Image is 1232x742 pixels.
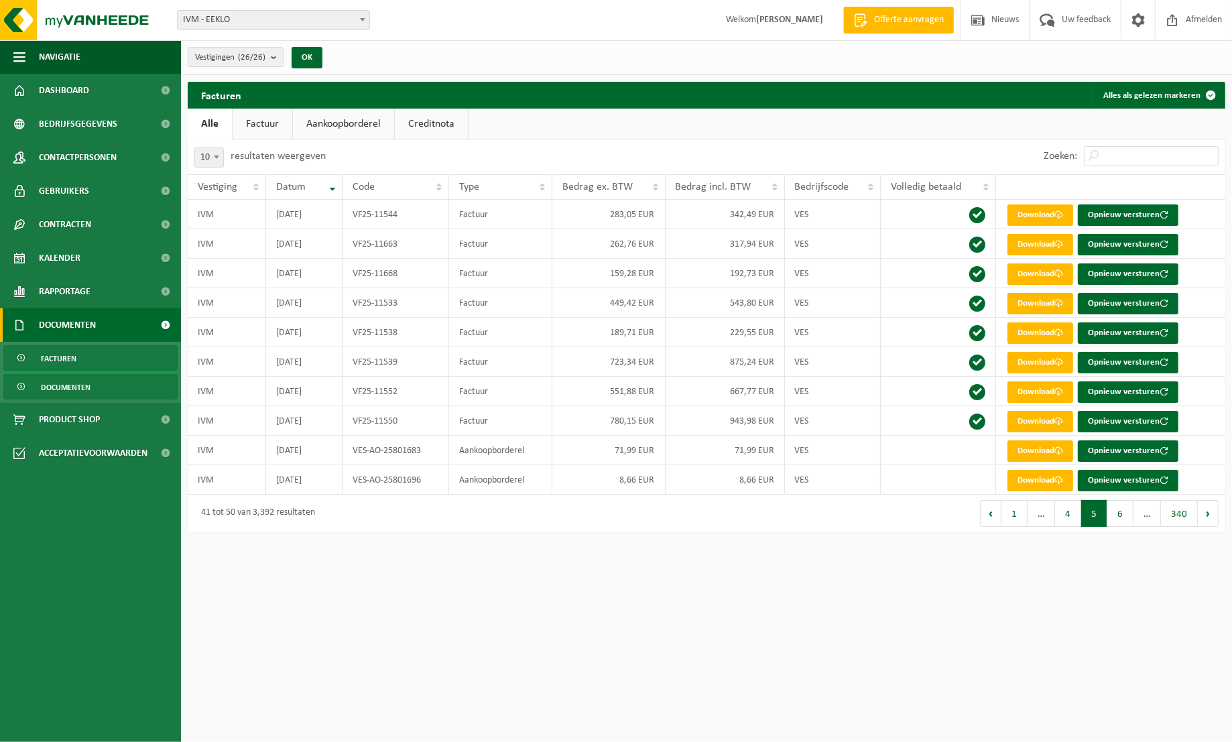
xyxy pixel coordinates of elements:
[1007,381,1073,403] a: Download
[1107,500,1133,527] button: 6
[276,182,306,192] span: Datum
[343,377,449,406] td: VF25-11552
[785,436,881,465] td: VES
[666,347,785,377] td: 875,24 EUR
[666,200,785,229] td: 342,49 EUR
[188,82,255,108] h2: Facturen
[666,259,785,288] td: 192,73 EUR
[343,259,449,288] td: VF25-11668
[198,182,237,192] span: Vestiging
[266,200,343,229] td: [DATE]
[1007,352,1073,373] a: Download
[666,406,785,436] td: 943,98 EUR
[666,229,785,259] td: 317,94 EUR
[195,48,265,68] span: Vestigingen
[188,229,266,259] td: IVM
[343,465,449,495] td: VES-AO-25801696
[343,347,449,377] td: VF25-11539
[292,47,322,68] button: OK
[666,318,785,347] td: 229,55 EUR
[666,288,785,318] td: 543,80 EUR
[785,377,881,406] td: VES
[785,288,881,318] td: VES
[552,259,666,288] td: 159,28 EUR
[266,288,343,318] td: [DATE]
[1007,440,1073,462] a: Download
[3,345,178,371] a: Facturen
[343,406,449,436] td: VF25-11550
[449,465,552,495] td: Aankoopborderel
[188,109,232,139] a: Alle
[195,148,223,167] span: 10
[1078,352,1178,373] button: Opnieuw versturen
[552,229,666,259] td: 262,76 EUR
[785,259,881,288] td: VES
[1078,322,1178,344] button: Opnieuw versturen
[1007,204,1073,226] a: Download
[266,436,343,465] td: [DATE]
[353,182,375,192] span: Code
[459,182,479,192] span: Type
[449,436,552,465] td: Aankoopborderel
[891,182,961,192] span: Volledig betaald
[3,374,178,399] a: Documenten
[785,318,881,347] td: VES
[980,500,1001,527] button: Previous
[785,229,881,259] td: VES
[1078,440,1178,462] button: Opnieuw versturen
[785,465,881,495] td: VES
[39,74,89,107] span: Dashboard
[188,288,266,318] td: IVM
[552,318,666,347] td: 189,71 EUR
[449,318,552,347] td: Factuur
[1028,500,1055,527] span: …
[449,229,552,259] td: Factuur
[39,208,91,241] span: Contracten
[552,465,666,495] td: 8,66 EUR
[188,377,266,406] td: IVM
[188,318,266,347] td: IVM
[1133,500,1161,527] span: …
[1078,204,1178,226] button: Opnieuw versturen
[293,109,394,139] a: Aankoopborderel
[41,375,90,400] span: Documenten
[552,406,666,436] td: 780,15 EUR
[39,403,100,436] span: Product Shop
[39,141,117,174] span: Contactpersonen
[871,13,947,27] span: Offerte aanvragen
[188,406,266,436] td: IVM
[1007,234,1073,255] a: Download
[1078,263,1178,285] button: Opnieuw versturen
[188,200,266,229] td: IVM
[231,151,326,162] label: resultaten weergeven
[552,377,666,406] td: 551,88 EUR
[177,10,370,30] span: IVM - EEKLO
[785,406,881,436] td: VES
[1198,500,1219,527] button: Next
[552,347,666,377] td: 723,34 EUR
[39,436,147,470] span: Acceptatievoorwaarden
[266,229,343,259] td: [DATE]
[233,109,292,139] a: Factuur
[1078,293,1178,314] button: Opnieuw versturen
[1007,411,1073,432] a: Download
[39,40,80,74] span: Navigatie
[676,182,751,192] span: Bedrag incl. BTW
[343,436,449,465] td: VES-AO-25801683
[1078,234,1178,255] button: Opnieuw versturen
[266,465,343,495] td: [DATE]
[449,288,552,318] td: Factuur
[1007,470,1073,491] a: Download
[188,259,266,288] td: IVM
[449,377,552,406] td: Factuur
[756,15,823,25] strong: [PERSON_NAME]
[188,465,266,495] td: IVM
[449,259,552,288] td: Factuur
[39,174,89,208] span: Gebruikers
[1078,411,1178,432] button: Opnieuw versturen
[395,109,468,139] a: Creditnota
[39,275,90,308] span: Rapportage
[178,11,369,29] span: IVM - EEKLO
[449,200,552,229] td: Factuur
[552,436,666,465] td: 71,99 EUR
